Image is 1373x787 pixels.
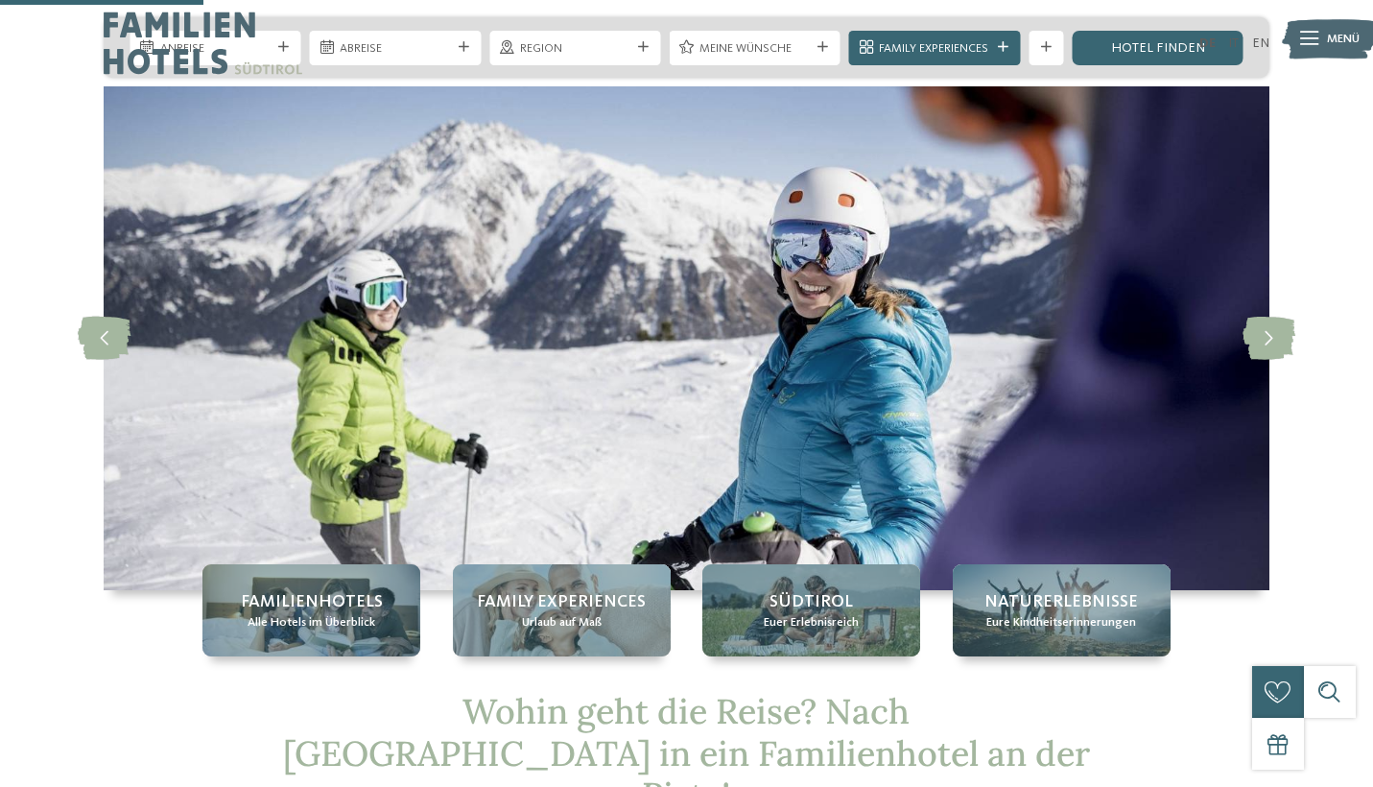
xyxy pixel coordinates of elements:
span: Euer Erlebnisreich [764,614,859,632]
span: Eure Kindheitserinnerungen [986,614,1136,632]
a: Familienhotel an der Piste = Spaß ohne Ende Südtirol Euer Erlebnisreich [702,564,920,656]
span: Urlaub auf Maß [522,614,602,632]
a: Familienhotel an der Piste = Spaß ohne Ende Family Experiences Urlaub auf Maß [453,564,671,656]
span: Alle Hotels im Überblick [248,614,375,632]
span: Family Experiences [477,590,646,614]
a: DE [1199,36,1216,50]
a: IT [1228,36,1239,50]
img: Familienhotel an der Piste = Spaß ohne Ende [104,86,1269,590]
span: Menü [1327,31,1360,48]
span: Familienhotels [241,590,383,614]
a: Familienhotel an der Piste = Spaß ohne Ende Naturerlebnisse Eure Kindheitserinnerungen [953,564,1171,656]
span: Südtirol [769,590,853,614]
a: EN [1252,36,1269,50]
a: Familienhotel an der Piste = Spaß ohne Ende Familienhotels Alle Hotels im Überblick [202,564,420,656]
span: Naturerlebnisse [984,590,1138,614]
